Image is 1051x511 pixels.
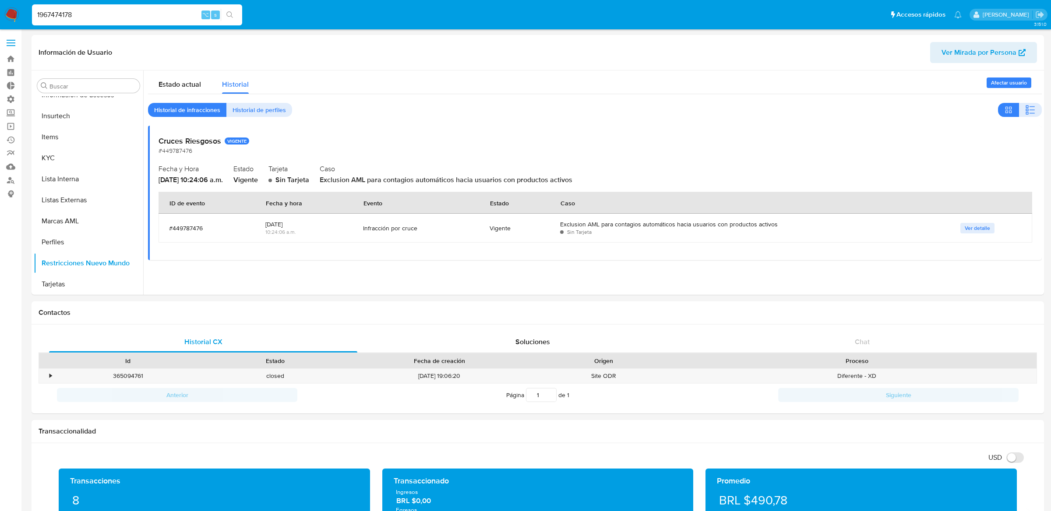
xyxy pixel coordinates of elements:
div: Proceso [683,356,1030,365]
div: [DATE] 19:06:20 [349,369,530,383]
button: Insurtech [34,106,143,127]
button: Siguiente [778,388,1019,402]
input: Buscar usuario o caso... [32,9,242,21]
div: 365094761 [54,369,201,383]
button: Perfiles [34,232,143,253]
button: search-icon [221,9,239,21]
div: Diferente - XD [677,369,1037,383]
div: Fecha de creación [355,356,524,365]
button: Tarjetas [34,274,143,295]
span: s [214,11,217,19]
h1: Información de Usuario [39,48,112,57]
div: Site ODR [530,369,677,383]
span: Ver Mirada por Persona [942,42,1016,63]
button: Lista Interna [34,169,143,190]
button: Restricciones Nuevo Mundo [34,253,143,274]
span: Soluciones [515,337,550,347]
span: Página de [506,388,569,402]
button: Anterior [57,388,297,402]
input: Buscar [49,82,136,90]
span: Chat [855,337,870,347]
div: closed [201,369,349,383]
button: Marcas AML [34,211,143,232]
span: 1 [567,391,569,399]
button: Buscar [41,82,48,89]
h1: Contactos [39,308,1037,317]
h1: Transaccionalidad [39,427,1037,436]
button: Items [34,127,143,148]
div: Origen [536,356,671,365]
span: ⌥ [202,11,209,19]
div: • [49,372,52,380]
button: Listas Externas [34,190,143,211]
div: Estado [208,356,342,365]
a: Notificaciones [954,11,962,18]
div: Id [60,356,195,365]
button: KYC [34,148,143,169]
p: eric.malcangi@mercadolibre.com [983,11,1032,19]
span: Accesos rápidos [896,10,945,19]
button: Ver Mirada por Persona [930,42,1037,63]
a: Salir [1035,10,1044,19]
span: Historial CX [184,337,222,347]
